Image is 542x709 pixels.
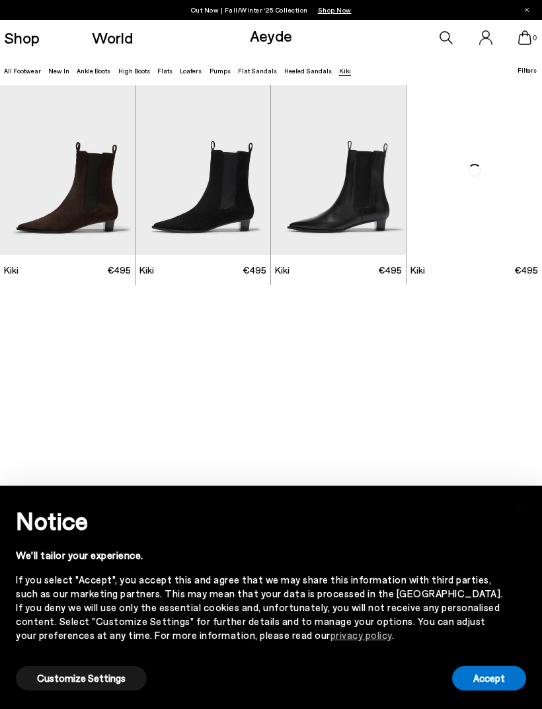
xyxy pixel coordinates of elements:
a: New In [48,67,69,75]
span: €495 [514,264,538,277]
a: Heeled Sandals [284,67,332,75]
div: If you select "Accept", you accept this and agree that we may share this information with third p... [16,573,505,642]
a: Ankle Boots [77,67,110,75]
span: €495 [378,264,402,277]
button: Customize Settings [16,666,147,690]
a: Kiki €495 [406,255,542,285]
span: Kiki [139,264,154,277]
a: High Boots [118,67,150,75]
a: Aeyde [250,26,292,45]
span: Filters [518,66,537,74]
a: Flats [157,67,173,75]
a: Shop [4,30,40,46]
a: All Footwear [4,67,41,75]
a: Flat Sandals [238,67,277,75]
img: Kiki Suede Chelsea Boots [135,85,270,255]
button: Close this notice [505,490,537,521]
span: × [516,496,525,515]
a: 0 [518,30,531,45]
div: We'll tailor your experience. [16,548,505,562]
a: Kiki [339,67,351,75]
img: Kiki Leather Chelsea Boots [271,85,406,255]
span: Kiki [410,264,425,277]
a: privacy policy [330,629,392,641]
span: €495 [243,264,266,277]
h2: Notice [16,504,505,538]
span: Kiki [275,264,290,277]
img: Kiki Suede Chelsea Boots [406,85,542,255]
button: Accept [452,666,526,690]
a: World [92,30,133,46]
span: Kiki [4,264,19,277]
p: Out Now | Fall/Winter ‘25 Collection [191,3,352,17]
span: €495 [107,264,131,277]
span: Navigate to /collections/new-in [318,6,352,14]
a: Kiki €495 [135,255,270,285]
a: Loafers [180,67,202,75]
span: 0 [531,34,538,42]
a: Kiki €495 [271,255,406,285]
a: Pumps [210,67,231,75]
